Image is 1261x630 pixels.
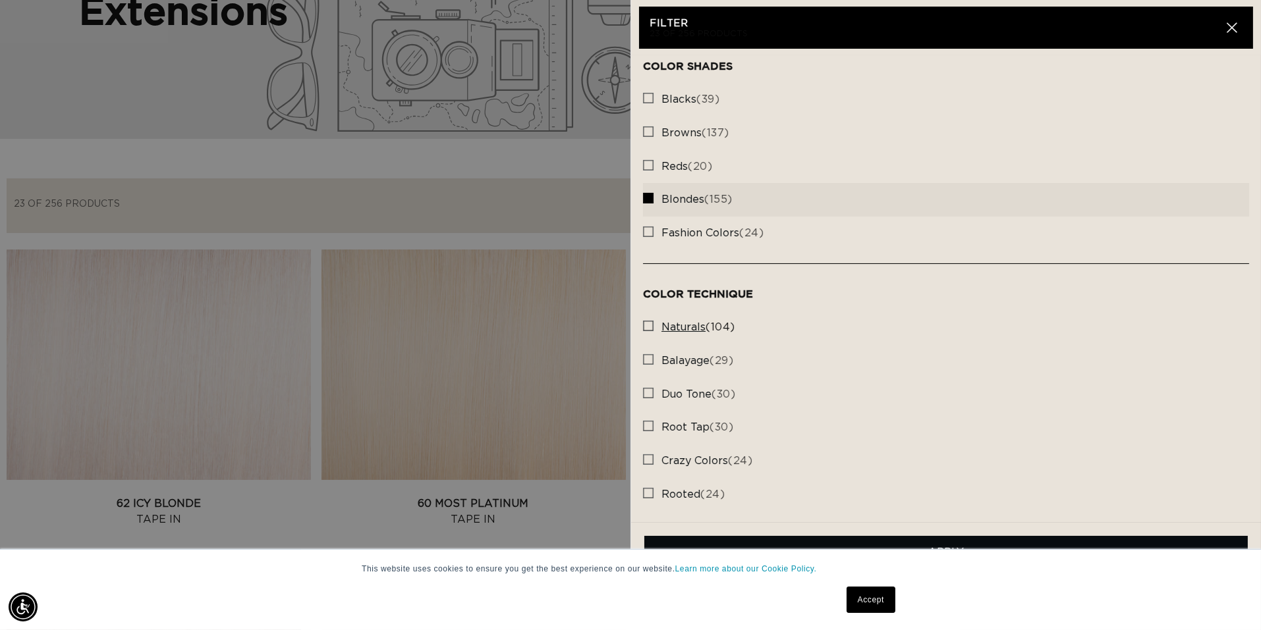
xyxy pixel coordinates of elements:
span: blondes [661,194,704,205]
span: naturals [661,322,706,332]
span: (24) [661,488,725,502]
span: (30) [661,421,733,434]
span: browns [661,128,702,138]
span: reds [661,161,688,172]
a: Learn more about our Cookie Policy. [675,564,817,573]
span: (24) [661,454,752,468]
span: duo tone [661,389,712,400]
h2: Filter [650,17,1221,30]
span: rooted [661,489,700,500]
p: This website uses cookies to ensure you get the best experience on our website. [362,563,899,575]
iframe: Chat Widget [1195,567,1261,630]
span: (39) [661,93,719,107]
div: Accessibility Menu [9,592,38,621]
span: (24) [661,226,764,240]
span: (155) [661,193,733,207]
span: (29) [661,354,733,368]
span: root tap [661,422,710,433]
h3: Color Shades [643,60,1249,72]
span: fashion colors [661,228,739,238]
span: balayage [661,355,710,366]
span: (30) [661,388,735,402]
h3: Color Technique [643,288,1249,300]
p: 23 of 256 products [650,30,1221,38]
span: (20) [661,160,712,174]
span: (104) [661,321,735,334]
a: Accept [847,587,895,613]
span: (137) [661,126,729,140]
button: Apply [644,536,1248,569]
span: blacks [661,94,696,105]
span: crazy colors [661,456,728,466]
